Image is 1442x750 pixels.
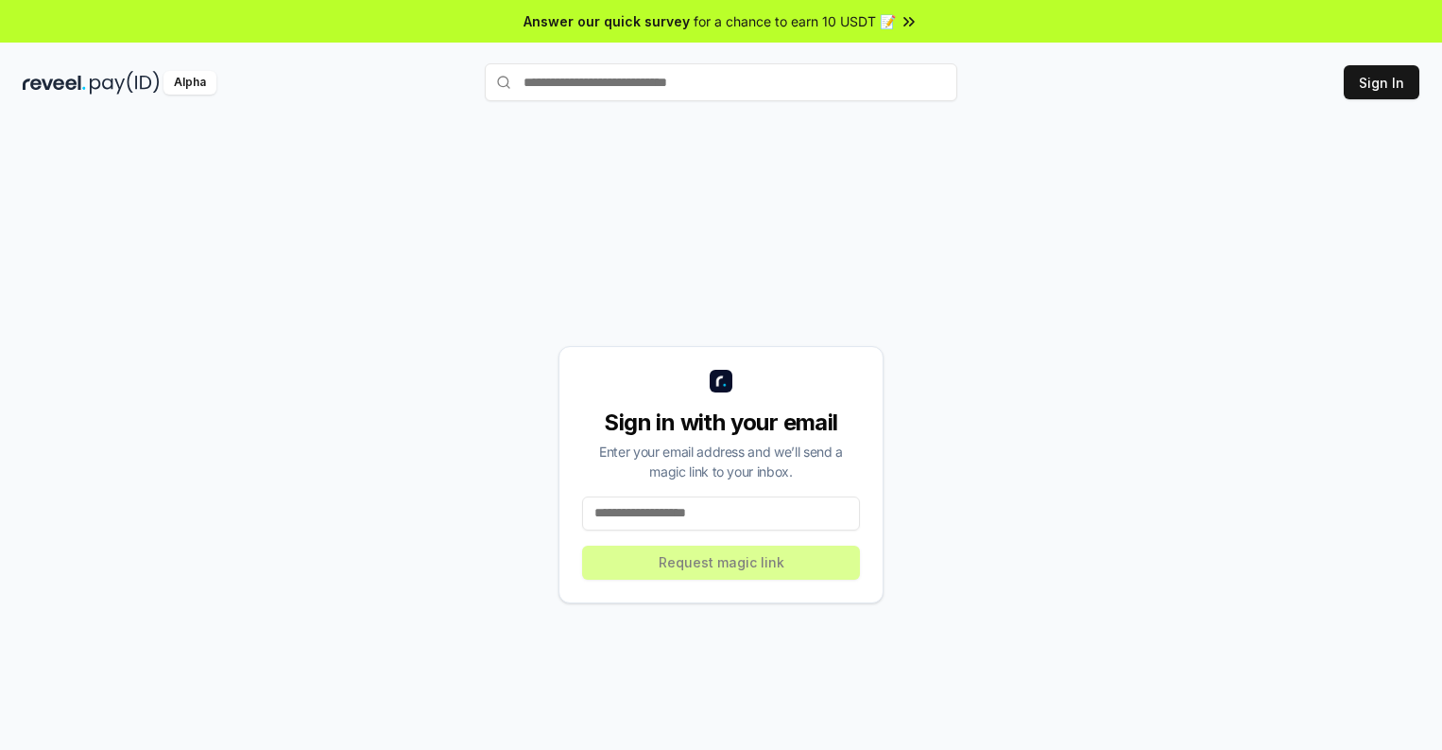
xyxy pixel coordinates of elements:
[1344,65,1419,99] button: Sign In
[23,71,86,95] img: reveel_dark
[710,370,732,392] img: logo_small
[694,11,896,31] span: for a chance to earn 10 USDT 📝
[582,408,860,438] div: Sign in with your email
[582,442,860,481] div: Enter your email address and we’ll send a magic link to your inbox.
[90,71,160,95] img: pay_id
[524,11,690,31] span: Answer our quick survey
[163,71,216,95] div: Alpha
